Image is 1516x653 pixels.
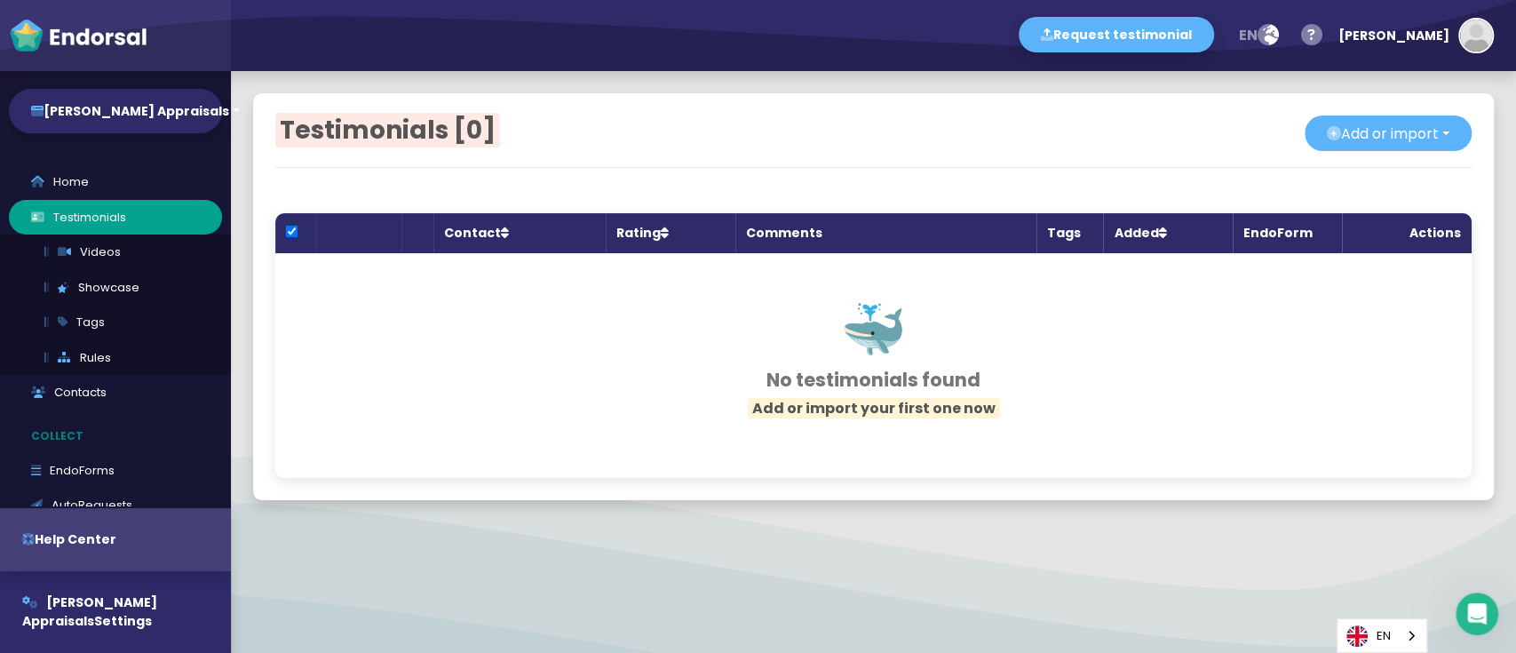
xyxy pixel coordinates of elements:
[22,235,222,270] a: Videos
[9,488,222,523] a: AutoRequests
[28,80,277,272] div: are used to send customers to your EndoForm and can be pre-filled with data you hold on them. Thi...
[28,386,117,397] div: Dean • 20m ago
[1338,9,1449,62] div: [PERSON_NAME]
[86,22,194,40] p: Active over [DATE]
[9,18,147,53] img: endorsal-logo-white@2x.png
[1019,17,1214,52] button: Request testimonial
[1239,25,1258,45] span: en
[320,369,1427,391] h3: No testimonials found
[320,298,1427,362] h1: 🐳
[1305,115,1472,151] button: Add or import
[735,213,1036,253] th: Comments
[606,213,734,253] th: Rating
[22,270,222,306] a: Showcase
[15,480,340,510] textarea: Message…
[1227,18,1290,53] button: en
[1337,619,1426,652] a: EN
[1103,213,1232,253] th: Added
[29,282,276,366] div: Create your first SuperLinkSuperLinks are used to send customers to your EndoForm…
[1337,618,1427,653] aside: Language selected: English
[433,213,606,253] th: Contact
[9,164,222,200] a: Home
[9,200,222,235] a: Testimonials
[22,340,222,376] a: Rules
[86,9,123,22] h1: Dean
[14,69,341,422] div: Dean says…
[12,7,45,41] button: go back
[312,7,344,39] div: Close
[278,7,312,41] button: Home
[47,296,258,315] div: Create your first SuperLink
[1233,213,1343,253] th: EndoForm
[28,517,42,531] button: Emoji picker
[9,375,222,410] a: Contacts
[1036,213,1103,253] th: Tags
[9,419,231,453] p: Collect
[748,398,1000,418] span: Add or import your first one now
[1329,9,1494,62] button: [PERSON_NAME]
[47,316,240,349] span: SuperLinks are used to send customers to your EndoForm…
[275,113,500,147] span: Testimonials [0]
[22,593,157,630] span: [PERSON_NAME] Appraisals
[1337,618,1427,653] div: Language
[51,10,79,38] img: Profile image for Dean
[9,89,222,133] button: [PERSON_NAME] Appraisals
[1456,593,1498,635] iframe: Intercom live chat
[28,81,107,95] b: SuperLinks
[1460,20,1492,52] img: default-avatar.jpg
[14,69,291,383] div: SuperLinksare used to send customers to your EndoForm and can be pre-filled with data you hold on...
[84,517,99,531] button: Upload attachment
[305,510,333,538] button: Send a message…
[9,453,222,489] a: EndoForms
[113,517,127,531] button: Start recording
[22,305,222,340] a: Tags
[56,517,70,531] button: Gif picker
[1342,213,1472,253] th: Actions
